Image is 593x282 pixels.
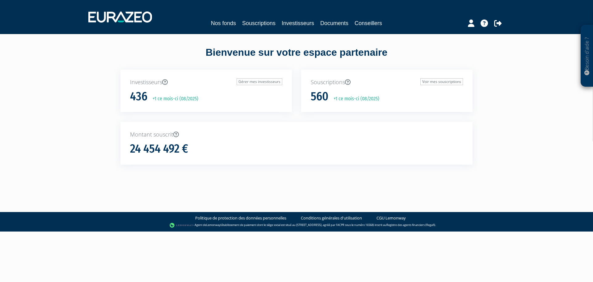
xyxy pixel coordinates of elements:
[130,131,463,139] p: Montant souscrit
[282,19,314,28] a: Investisseurs
[206,223,221,227] a: Lemonway
[242,19,275,28] a: Souscriptions
[311,90,328,103] h1: 560
[420,78,463,85] a: Voir mes souscriptions
[170,222,193,228] img: logo-lemonway.png
[211,19,236,28] a: Nos fonds
[355,19,382,28] a: Conseillers
[329,95,379,102] p: +1 ce mois-ci (08/2025)
[116,46,477,70] div: Bienvenue sur votre espace partenaire
[311,78,463,86] p: Souscriptions
[301,215,362,221] a: Conditions générales d'utilisation
[130,142,188,155] h1: 24 454 492 €
[6,222,587,228] div: - Agent de (établissement de paiement dont le siège social est situé au [STREET_ADDRESS], agréé p...
[195,215,286,221] a: Politique de protection des données personnelles
[386,223,435,227] a: Registre des agents financiers (Regafi)
[320,19,348,28] a: Documents
[583,28,591,84] p: Besoin d'aide ?
[130,90,147,103] h1: 436
[88,11,152,23] img: 1732889491-logotype_eurazeo_blanc_rvb.png
[237,78,282,85] a: Gérer mes investisseurs
[130,78,282,86] p: Investisseurs
[148,95,198,102] p: +1 ce mois-ci (08/2025)
[376,215,406,221] a: CGU Lemonway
